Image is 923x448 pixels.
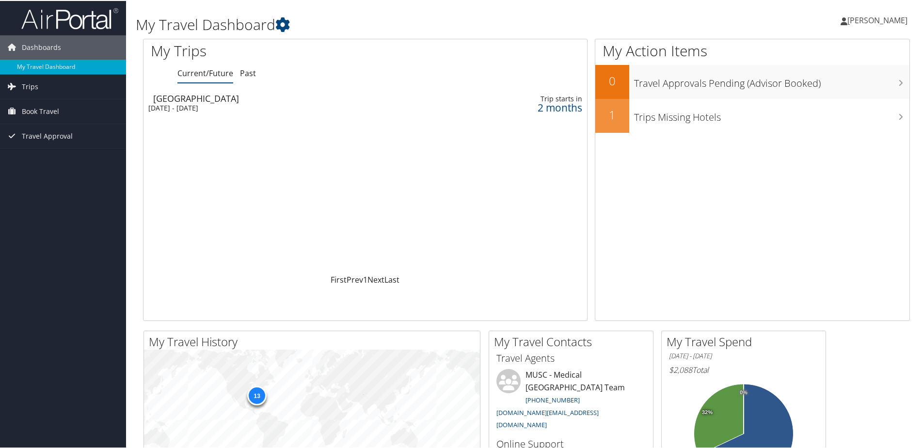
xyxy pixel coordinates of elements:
[149,333,480,349] h2: My Travel History
[595,98,909,132] a: 1Trips Missing Hotels
[634,71,909,89] h3: Travel Approvals Pending (Advisor Booked)
[22,98,59,123] span: Book Travel
[347,273,363,284] a: Prev
[177,67,233,78] a: Current/Future
[847,14,907,25] span: [PERSON_NAME]
[595,106,629,122] h2: 1
[525,395,580,403] a: [PHONE_NUMBER]
[22,123,73,147] span: Travel Approval
[494,333,653,349] h2: My Travel Contacts
[669,364,692,374] span: $2,088
[384,273,399,284] a: Last
[367,273,384,284] a: Next
[667,333,826,349] h2: My Travel Spend
[136,14,657,34] h1: My Travel Dashboard
[21,6,118,29] img: airportal-logo.png
[669,364,818,374] h6: Total
[22,74,38,98] span: Trips
[634,105,909,123] h3: Trips Missing Hotels
[151,40,395,60] h1: My Trips
[363,273,367,284] a: 1
[247,385,267,404] div: 13
[476,102,582,111] div: 2 months
[22,34,61,59] span: Dashboards
[595,72,629,88] h2: 0
[496,351,646,364] h3: Travel Agents
[240,67,256,78] a: Past
[669,351,818,360] h6: [DATE] - [DATE]
[331,273,347,284] a: First
[740,389,748,395] tspan: 0%
[476,94,582,102] div: Trip starts in
[148,103,420,112] div: [DATE] - [DATE]
[702,409,713,415] tspan: 32%
[595,64,909,98] a: 0Travel Approvals Pending (Advisor Booked)
[841,5,917,34] a: [PERSON_NAME]
[153,93,425,102] div: [GEOGRAPHIC_DATA]
[595,40,909,60] h1: My Action Items
[492,368,651,432] li: MUSC - Medical [GEOGRAPHIC_DATA] Team
[496,407,599,429] a: [DOMAIN_NAME][EMAIL_ADDRESS][DOMAIN_NAME]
